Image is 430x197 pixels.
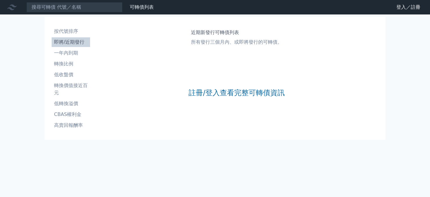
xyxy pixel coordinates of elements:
a: 轉換價值接近百元 [52,81,90,98]
a: 一年內到期 [52,48,90,58]
p: 所有發行三個月內、或即將發行的可轉債。 [191,39,282,46]
a: 登入／註冊 [392,2,425,12]
li: 一年內到期 [52,49,90,57]
h1: 近期新發行可轉債列表 [191,29,282,36]
a: 註冊/登入查看完整可轉債資訊 [189,88,285,98]
a: 可轉債列表 [130,4,154,10]
li: 按代號排序 [52,28,90,35]
a: 即將/近期發行 [52,37,90,47]
a: 按代號排序 [52,27,90,36]
input: 搜尋可轉債 代號／名稱 [26,2,123,12]
a: 高賣回報酬率 [52,120,90,130]
li: 即將/近期發行 [52,39,90,46]
li: 高賣回報酬率 [52,122,90,129]
a: 低收盤價 [52,70,90,80]
a: 低轉換溢價 [52,99,90,108]
li: 轉換比例 [52,60,90,67]
li: 低收盤價 [52,71,90,78]
li: CBAS權利金 [52,111,90,118]
a: 轉換比例 [52,59,90,69]
a: CBAS權利金 [52,110,90,119]
li: 轉換價值接近百元 [52,82,90,96]
li: 低轉換溢價 [52,100,90,107]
